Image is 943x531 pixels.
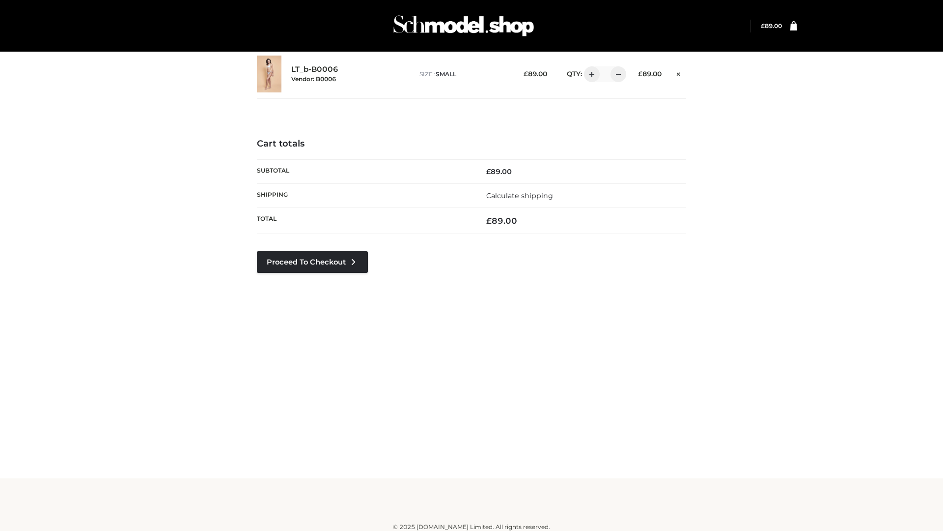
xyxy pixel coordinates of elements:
img: LT_b-B0006 - SMALL [257,56,281,92]
a: Calculate shipping [486,191,553,200]
bdi: 89.00 [761,22,782,29]
span: £ [486,216,492,226]
p: size : [419,70,508,79]
a: Proceed to Checkout [257,251,368,273]
bdi: 89.00 [524,70,547,78]
span: £ [638,70,642,78]
img: Schmodel Admin 964 [390,6,537,45]
h4: Cart totals [257,139,686,149]
th: Shipping [257,183,471,207]
span: £ [524,70,528,78]
bdi: 89.00 [486,167,512,176]
a: Remove this item [671,66,686,79]
a: LT_b-B0006 [291,65,338,74]
span: £ [486,167,491,176]
th: Subtotal [257,159,471,183]
small: Vendor: B0006 [291,75,336,83]
a: £89.00 [761,22,782,29]
bdi: 89.00 [638,70,662,78]
span: SMALL [436,70,456,78]
div: QTY: [557,66,623,82]
bdi: 89.00 [486,216,517,226]
span: £ [761,22,765,29]
th: Total [257,208,471,234]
